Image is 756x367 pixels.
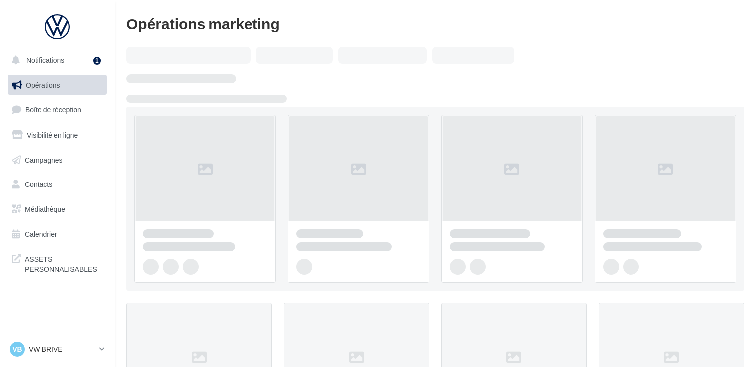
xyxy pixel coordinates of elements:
[6,50,105,71] button: Notifications 1
[12,344,22,354] span: VB
[26,81,60,89] span: Opérations
[26,56,64,64] span: Notifications
[25,180,52,188] span: Contacts
[25,155,63,164] span: Campagnes
[25,205,65,213] span: Médiathèque
[29,344,95,354] p: VW BRIVE
[25,252,103,274] span: ASSETS PERSONNALISABLES
[6,99,109,120] a: Boîte de réception
[6,75,109,95] a: Opérations
[6,248,109,277] a: ASSETS PERSONNALISABLES
[25,105,81,114] span: Boîte de réception
[8,340,107,359] a: VB VW BRIVE
[126,16,744,31] div: Opérations marketing
[6,199,109,220] a: Médiathèque
[6,150,109,171] a: Campagnes
[27,131,78,139] span: Visibilité en ligne
[93,57,101,65] div: 1
[25,230,57,238] span: Calendrier
[6,174,109,195] a: Contacts
[6,125,109,146] a: Visibilité en ligne
[6,224,109,245] a: Calendrier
